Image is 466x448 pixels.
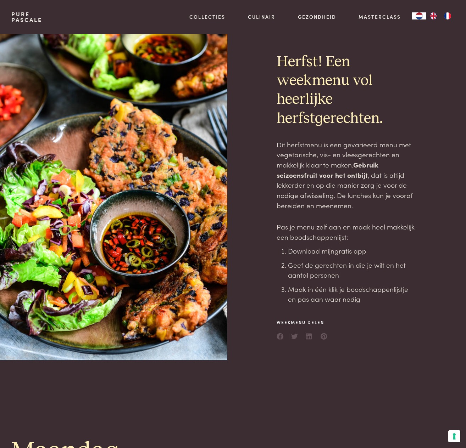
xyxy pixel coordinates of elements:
a: Collecties [189,13,225,21]
div: Language [412,12,426,19]
a: Gezondheid [298,13,336,21]
p: Pas je menu zelf aan en maak heel makkelijk een boodschappenlijst: [277,222,417,242]
li: Download mijn [288,246,417,256]
aside: Language selected: Nederlands [412,12,455,19]
a: PurePascale [11,11,42,23]
a: gratis app [334,246,366,255]
ul: Language list [426,12,455,19]
li: Maak in één klik je boodschappenlijstje en pas aan waar nodig [288,284,417,304]
h2: Herfst! Een weekmenu vol heerlijke herfstgerechten. [277,53,417,128]
span: Weekmenu delen [277,319,328,325]
a: FR [440,12,455,19]
p: Dit herfstmenu is een gevarieerd menu met vegetarische, vis- en vleesgerechten en makkelijk klaar... [277,140,417,211]
a: EN [426,12,440,19]
a: Culinair [248,13,275,21]
button: Uw voorkeuren voor toestemming voor trackingtechnologieën [448,430,460,442]
a: Masterclass [359,13,401,21]
a: NL [412,12,426,19]
li: Geef de gerechten in die je wilt en het aantal personen [288,260,417,280]
strong: Gebruik seizoensfruit voor het ontbijt [277,160,378,180]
